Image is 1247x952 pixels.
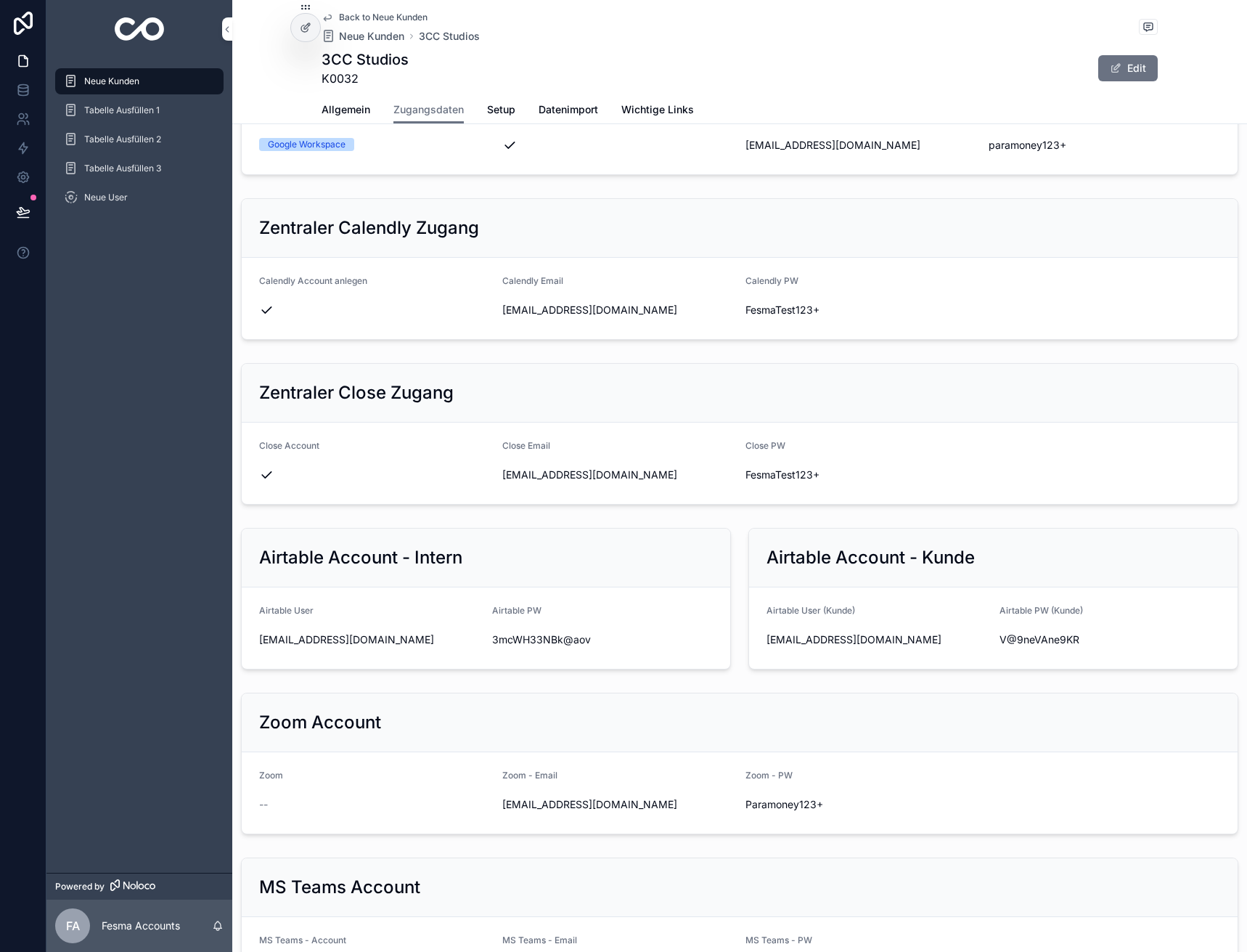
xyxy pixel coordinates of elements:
[419,29,480,44] a: 3CC Studios
[339,12,428,23] span: Back to Neue Kunden
[46,873,232,900] a: Powered by
[502,275,563,286] span: Calendly Email
[84,105,160,116] span: Tabelle Ausfüllen 1
[259,797,268,812] span: --
[339,29,404,44] span: Neue Kunden
[322,97,370,126] a: Allgemein
[539,97,598,126] a: Datenimport
[259,605,314,616] span: Airtable User
[745,138,977,152] span: [EMAIL_ADDRESS][DOMAIN_NAME]
[259,275,367,286] span: Calendly Account anlegen
[487,97,515,126] a: Setup
[55,68,224,94] a: Neue Kunden
[259,876,420,899] h2: MS Teams Account
[259,711,381,734] h2: Zoom Account
[621,97,694,126] a: Wichtige Links
[268,138,346,151] div: Google Workspace
[745,468,977,482] span: FesmaTest123+
[989,138,1220,152] span: paramoney123+
[322,70,409,87] span: K0032
[766,546,975,569] h2: Airtable Account - Kunde
[745,440,785,451] span: Close PW
[259,770,283,781] span: Zoom
[55,126,224,152] a: Tabelle Ausfüllen 2
[84,134,161,145] span: Tabelle Ausfüllen 2
[46,58,232,229] div: scrollable content
[539,102,598,117] span: Datenimport
[502,770,557,781] span: Zoom - Email
[745,935,812,945] span: MS Teams - PW
[502,797,734,812] span: [EMAIL_ADDRESS][DOMAIN_NAME]
[115,17,165,41] img: App logo
[766,605,855,616] span: Airtable User (Kunde)
[745,275,798,286] span: Calendly PW
[999,605,1083,616] span: Airtable PW (Kunde)
[84,192,128,203] span: Neue User
[766,632,988,647] span: [EMAIL_ADDRESS][DOMAIN_NAME]
[502,468,734,482] span: [EMAIL_ADDRESS][DOMAIN_NAME]
[259,440,319,451] span: Close Account
[259,546,462,569] h2: Airtable Account - Intern
[999,632,1221,647] span: V@9neVAne9KR
[502,935,577,945] span: MS Teams - Email
[259,632,481,647] span: [EMAIL_ADDRESS][DOMAIN_NAME]
[745,770,793,781] span: Zoom - PW
[745,303,977,317] span: FesmaTest123+
[55,881,105,892] span: Powered by
[55,155,224,182] a: Tabelle Ausfüllen 3
[84,76,139,87] span: Neue Kunden
[502,303,734,317] span: [EMAIL_ADDRESS][DOMAIN_NAME]
[55,184,224,211] a: Neue User
[1098,55,1158,81] button: Edit
[259,216,479,240] h2: Zentraler Calendly Zugang
[322,12,428,23] a: Back to Neue Kunden
[502,440,550,451] span: Close Email
[66,917,80,935] span: FA
[259,935,346,945] span: MS Teams - Account
[492,632,714,647] span: 3mcWH33NBk@aov
[487,102,515,117] span: Setup
[84,163,161,174] span: Tabelle Ausfüllen 3
[259,381,454,404] h2: Zentraler Close Zugang
[492,605,541,616] span: Airtable PW
[322,102,370,117] span: Allgemein
[322,29,404,44] a: Neue Kunden
[102,919,180,933] p: Fesma Accounts
[621,102,694,117] span: Wichtige Links
[393,102,464,117] span: Zugangsdaten
[393,97,464,124] a: Zugangsdaten
[322,49,409,70] h1: 3CC Studios
[55,97,224,123] a: Tabelle Ausfüllen 1
[745,797,977,812] span: Paramoney123+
